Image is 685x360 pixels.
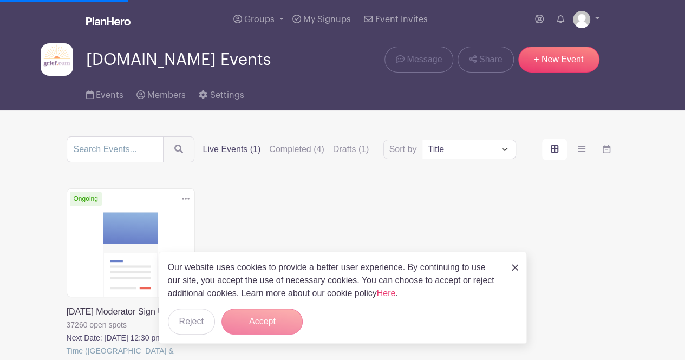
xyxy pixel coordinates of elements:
[333,143,369,156] label: Drafts (1)
[573,11,590,28] img: default-ce2991bfa6775e67f084385cd625a349d9dcbb7a52a09fb2fda1e96e2d18dcdb.png
[199,76,244,110] a: Settings
[479,53,503,66] span: Share
[303,15,351,24] span: My Signups
[458,47,513,73] a: Share
[203,143,369,156] div: filters
[168,261,500,300] p: Our website uses cookies to provide a better user experience. By continuing to use our site, you ...
[269,143,324,156] label: Completed (4)
[375,15,428,24] span: Event Invites
[518,47,599,73] a: + New Event
[407,53,442,66] span: Message
[542,139,619,160] div: order and view
[67,136,164,162] input: Search Events...
[136,76,186,110] a: Members
[86,17,131,25] img: logo_white-6c42ec7e38ccf1d336a20a19083b03d10ae64f83f12c07503d8b9e83406b4c7d.svg
[389,143,420,156] label: Sort by
[384,47,453,73] a: Message
[244,15,275,24] span: Groups
[377,289,396,298] a: Here
[512,264,518,271] img: close_button-5f87c8562297e5c2d7936805f587ecaba9071eb48480494691a3f1689db116b3.svg
[203,143,261,156] label: Live Events (1)
[86,51,271,69] span: [DOMAIN_NAME] Events
[168,309,215,335] button: Reject
[41,43,73,76] img: grief-logo-planhero.png
[86,76,123,110] a: Events
[210,91,244,100] span: Settings
[147,91,186,100] span: Members
[96,91,123,100] span: Events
